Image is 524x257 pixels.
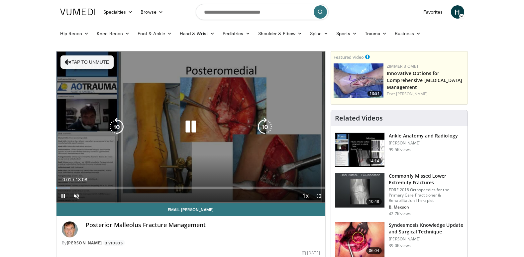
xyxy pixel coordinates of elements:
[62,240,320,246] div: By
[254,27,306,40] a: Shoulder & Elbow
[389,205,464,210] p: B. Maxson
[389,187,464,203] p: FORE 2018 Orthopaedics for the Primary Care Practitioner & Rehabilitation Therapist
[196,4,329,20] input: Search topics, interventions
[389,132,458,139] h3: Ankle Anatomy and Radiology
[387,70,462,90] a: Innovative Options for Comprehensive [MEDICAL_DATA] Management
[306,27,332,40] a: Spine
[391,27,425,40] a: Business
[103,240,125,246] a: 3 Videos
[137,5,167,19] a: Browse
[73,177,74,182] span: /
[56,27,93,40] a: Hip Recon
[361,27,391,40] a: Trauma
[176,27,219,40] a: Hand & Wrist
[56,203,326,216] a: Email [PERSON_NAME]
[335,132,464,168] a: 14:14 Ankle Anatomy and Radiology [PERSON_NAME] 99.5K views
[335,114,383,122] h4: Related Videos
[99,5,137,19] a: Specialties
[389,211,411,216] p: 42.7K views
[389,222,464,235] h3: Syndesmosis Knowledge Update and Surgical Technique
[451,5,464,19] a: H
[334,63,383,98] img: ce164293-0bd9-447d-b578-fc653e6584c8.150x105_q85_crop-smart_upscale.jpg
[60,9,95,15] img: VuMedi Logo
[299,189,312,203] button: Playback Rate
[56,189,70,203] button: Pause
[67,240,102,246] a: [PERSON_NAME]
[62,177,71,182] span: 0:01
[396,91,428,97] a: [PERSON_NAME]
[387,63,419,69] a: Zimmer Biomet
[56,187,326,189] div: Progress Bar
[335,133,384,167] img: d079e22e-f623-40f6-8657-94e85635e1da.150x105_q85_crop-smart_upscale.jpg
[387,91,465,97] div: Feat.
[419,5,447,19] a: Favorites
[334,54,364,60] small: Featured Video
[134,27,176,40] a: Foot & Ankle
[312,189,325,203] button: Fullscreen
[335,173,464,216] a: 10:48 Commonly Missed Lower Extremity Fractures FORE 2018 Orthopaedics for the Primary Care Pract...
[335,222,384,257] img: XzOTlMlQSGUnbGTX4xMDoxOjBzMTt2bJ.150x105_q85_crop-smart_upscale.jpg
[389,173,464,186] h3: Commonly Missed Lower Extremity Fractures
[389,243,411,248] p: 39.0K views
[302,250,320,256] div: [DATE]
[389,236,464,242] p: [PERSON_NAME]
[70,189,83,203] button: Unmute
[366,198,382,205] span: 10:48
[335,173,384,208] img: 4aa379b6-386c-4fb5-93ee-de5617843a87.150x105_q85_crop-smart_upscale.jpg
[366,247,382,254] span: 06:04
[219,27,254,40] a: Pediatrics
[332,27,361,40] a: Sports
[389,140,458,146] p: [PERSON_NAME]
[86,221,320,229] h4: Posterior Malleolus Fracture Management
[334,63,383,98] a: 13:51
[335,222,464,257] a: 06:04 Syndesmosis Knowledge Update and Surgical Technique [PERSON_NAME] 39.0K views
[93,27,134,40] a: Knee Recon
[75,177,87,182] span: 13:08
[62,221,78,237] img: Avatar
[367,91,382,97] span: 13:51
[56,51,326,203] video-js: Video Player
[366,158,382,164] span: 14:14
[60,55,114,69] button: Tap to unmute
[389,147,411,152] p: 99.5K views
